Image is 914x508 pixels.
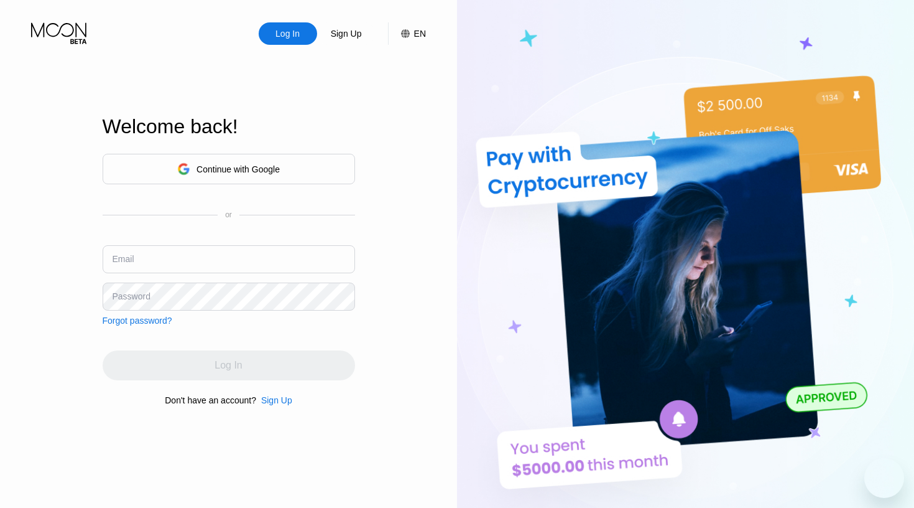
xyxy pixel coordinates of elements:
[103,316,172,326] div: Forgot password?
[317,22,376,45] div: Sign Up
[388,22,426,45] div: EN
[113,254,134,264] div: Email
[330,27,363,40] div: Sign Up
[165,395,256,405] div: Don't have an account?
[864,458,904,498] iframe: Button to launch messaging window
[103,154,355,184] div: Continue with Google
[414,29,426,39] div: EN
[225,210,232,219] div: or
[256,395,292,405] div: Sign Up
[113,291,150,301] div: Password
[103,115,355,138] div: Welcome back!
[274,27,301,40] div: Log In
[196,164,280,174] div: Continue with Google
[259,22,317,45] div: Log In
[261,395,292,405] div: Sign Up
